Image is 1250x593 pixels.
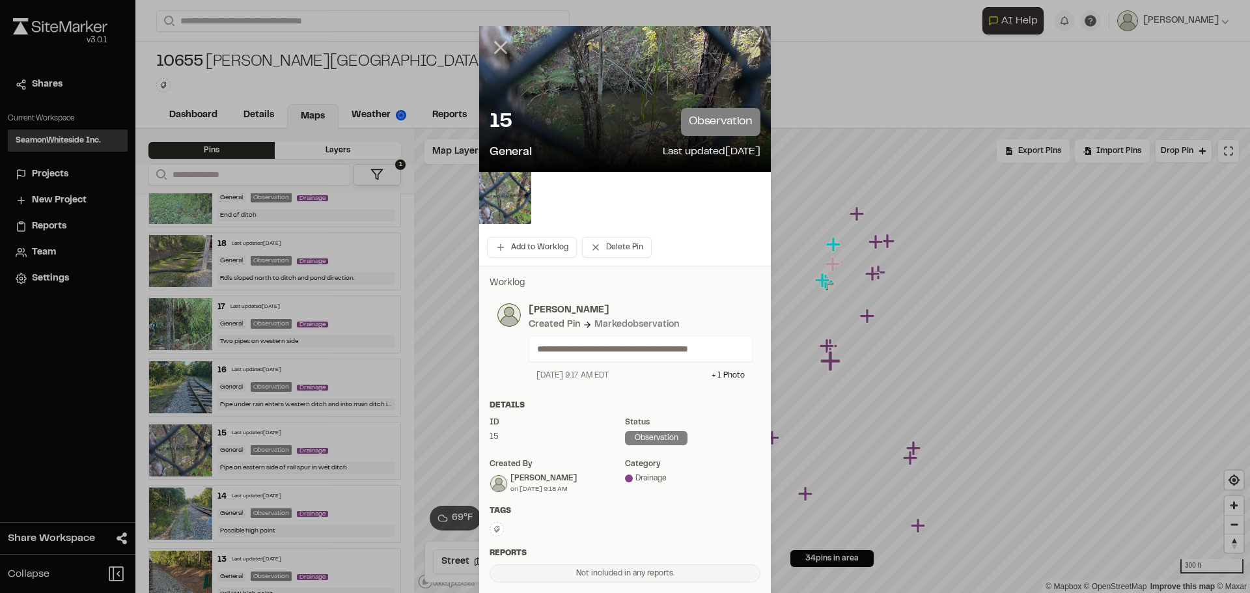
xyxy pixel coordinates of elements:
[712,370,745,381] div: + 1 Photo
[490,417,625,428] div: ID
[490,400,760,411] div: Details
[490,431,625,443] div: 15
[625,473,760,484] div: Drainage
[625,431,687,445] div: observation
[490,109,512,135] p: 15
[510,473,577,484] div: [PERSON_NAME]
[625,417,760,428] div: Status
[594,318,679,332] div: Marked observation
[490,564,760,583] div: Not included in any reports.
[536,370,609,381] div: [DATE] 9:17 AM EDT
[490,458,625,470] div: Created by
[479,172,531,224] img: file
[490,276,760,290] p: Worklog
[490,505,760,517] div: Tags
[663,144,760,161] p: Last updated [DATE]
[490,547,760,559] div: Reports
[582,237,652,258] button: Delete Pin
[490,522,504,536] button: Edit Tags
[510,484,577,494] div: on [DATE] 9:18 AM
[529,303,753,318] p: [PERSON_NAME]
[497,303,521,327] img: photo
[529,318,580,332] div: Created Pin
[490,144,532,161] p: General
[681,108,760,136] p: observation
[490,475,507,492] img: Daniel Ethredge
[487,237,577,258] button: Add to Worklog
[625,458,760,470] div: category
